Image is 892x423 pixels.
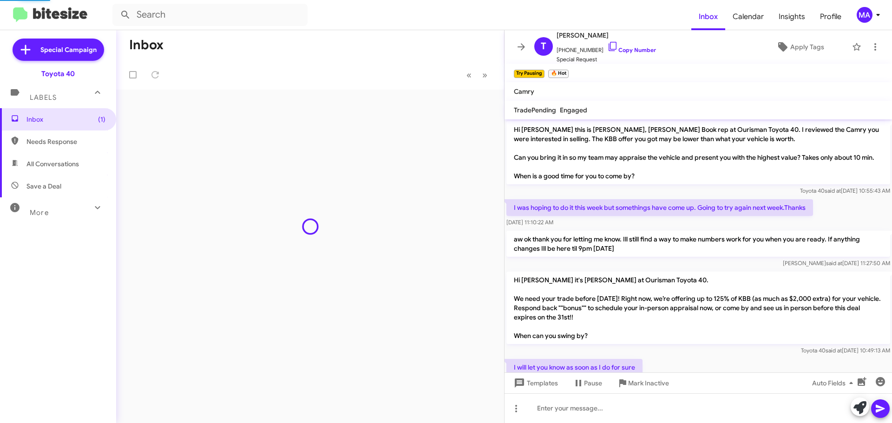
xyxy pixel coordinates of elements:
[466,69,472,81] span: «
[30,93,57,102] span: Labels
[514,87,534,96] span: Camry
[26,137,105,146] span: Needs Response
[557,55,656,64] span: Special Request
[112,4,308,26] input: Search
[98,115,105,124] span: (1)
[783,260,890,267] span: [PERSON_NAME] [DATE] 11:27:50 AM
[565,375,610,391] button: Pause
[506,199,813,216] p: I was hoping to do it this week but somethings have come up. Going to try again next week.Thanks
[26,159,79,169] span: All Conversations
[506,359,643,376] p: I will let you know as soon as I do for sure
[790,39,824,55] span: Apply Tags
[857,7,872,23] div: MA
[461,65,493,85] nav: Page navigation example
[771,3,813,30] a: Insights
[812,375,857,391] span: Auto Fields
[514,106,556,114] span: TradePending
[506,272,890,344] p: Hi [PERSON_NAME] it's [PERSON_NAME] at Ourisman Toyota 40. We need your trade before [DATE]! Righ...
[825,187,841,194] span: said at
[813,3,849,30] a: Profile
[40,45,97,54] span: Special Campaign
[849,7,882,23] button: MA
[13,39,104,61] a: Special Campaign
[129,38,164,52] h1: Inbox
[482,69,487,81] span: »
[584,375,602,391] span: Pause
[506,231,890,257] p: aw ok thank you for letting me know. Ill still find a way to make numbers work for you when you a...
[628,375,669,391] span: Mark Inactive
[548,70,568,78] small: 🔥 Hot
[477,65,493,85] button: Next
[691,3,725,30] a: Inbox
[26,182,61,191] span: Save a Deal
[461,65,477,85] button: Previous
[752,39,847,55] button: Apply Tags
[514,70,544,78] small: Try Pausing
[560,106,587,114] span: Engaged
[801,347,890,354] span: Toyota 40 [DATE] 10:49:13 AM
[800,187,890,194] span: Toyota 40 [DATE] 10:55:43 AM
[826,260,842,267] span: said at
[557,41,656,55] span: [PHONE_NUMBER]
[506,219,553,226] span: [DATE] 11:10:22 AM
[512,375,558,391] span: Templates
[30,208,49,217] span: More
[610,375,676,391] button: Mark Inactive
[506,121,890,184] p: Hi [PERSON_NAME] this is [PERSON_NAME], [PERSON_NAME] Book rep at Ourisman Toyota 40. I reviewed ...
[505,375,565,391] button: Templates
[826,347,842,354] span: said at
[805,375,864,391] button: Auto Fields
[41,69,75,78] div: Toyota 40
[725,3,771,30] a: Calendar
[26,115,105,124] span: Inbox
[557,30,656,41] span: [PERSON_NAME]
[541,39,546,54] span: T
[607,46,656,53] a: Copy Number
